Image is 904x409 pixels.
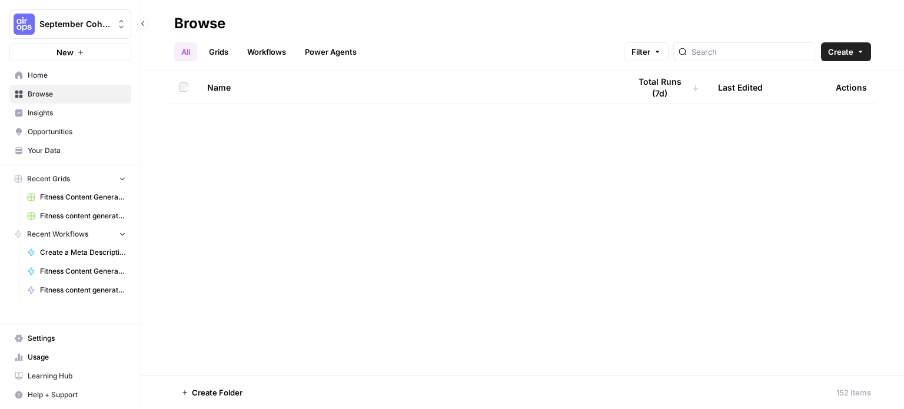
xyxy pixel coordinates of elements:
[22,188,131,207] a: Fitness Content Generator (Heath)
[9,85,131,104] a: Browse
[9,141,131,160] a: Your Data
[9,104,131,122] a: Insights
[40,247,126,258] span: Create a Meta Description ([PERSON_NAME])
[22,243,131,262] a: Create a Meta Description ([PERSON_NAME])
[28,145,126,156] span: Your Data
[40,285,126,295] span: Fitness content generator ([PERSON_NAME])
[14,14,35,35] img: September Cohort Logo
[28,390,126,400] span: Help + Support
[298,42,364,61] a: Power Agents
[28,108,126,118] span: Insights
[28,371,126,381] span: Learning Hub
[27,174,70,184] span: Recent Grids
[692,46,811,58] input: Search
[9,329,131,348] a: Settings
[828,46,853,58] span: Create
[22,262,131,281] a: Fitness Content Generator ([PERSON_NAME]
[40,192,126,202] span: Fitness Content Generator (Heath)
[22,207,131,225] a: Fitness content generator ([PERSON_NAME])
[56,46,74,58] span: New
[40,266,126,277] span: Fitness Content Generator ([PERSON_NAME]
[9,9,131,39] button: Workspace: September Cohort
[174,42,197,61] a: All
[630,71,699,104] div: Total Runs (7d)
[40,211,126,221] span: Fitness content generator ([PERSON_NAME])
[9,385,131,404] button: Help + Support
[202,42,235,61] a: Grids
[28,89,126,99] span: Browse
[9,44,131,61] button: New
[624,42,669,61] button: Filter
[9,348,131,367] a: Usage
[718,71,763,104] div: Last Edited
[836,71,867,104] div: Actions
[240,42,293,61] a: Workflows
[174,383,250,402] button: Create Folder
[22,281,131,300] a: Fitness content generator ([PERSON_NAME])
[9,367,131,385] a: Learning Hub
[39,18,111,30] span: September Cohort
[192,387,242,398] span: Create Folder
[836,387,871,398] div: 152 Items
[28,352,126,363] span: Usage
[632,46,650,58] span: Filter
[9,122,131,141] a: Opportunities
[28,70,126,81] span: Home
[9,66,131,85] a: Home
[28,333,126,344] span: Settings
[27,229,88,240] span: Recent Workflows
[9,225,131,243] button: Recent Workflows
[821,42,871,61] button: Create
[174,14,225,33] div: Browse
[9,170,131,188] button: Recent Grids
[207,71,611,104] div: Name
[28,127,126,137] span: Opportunities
